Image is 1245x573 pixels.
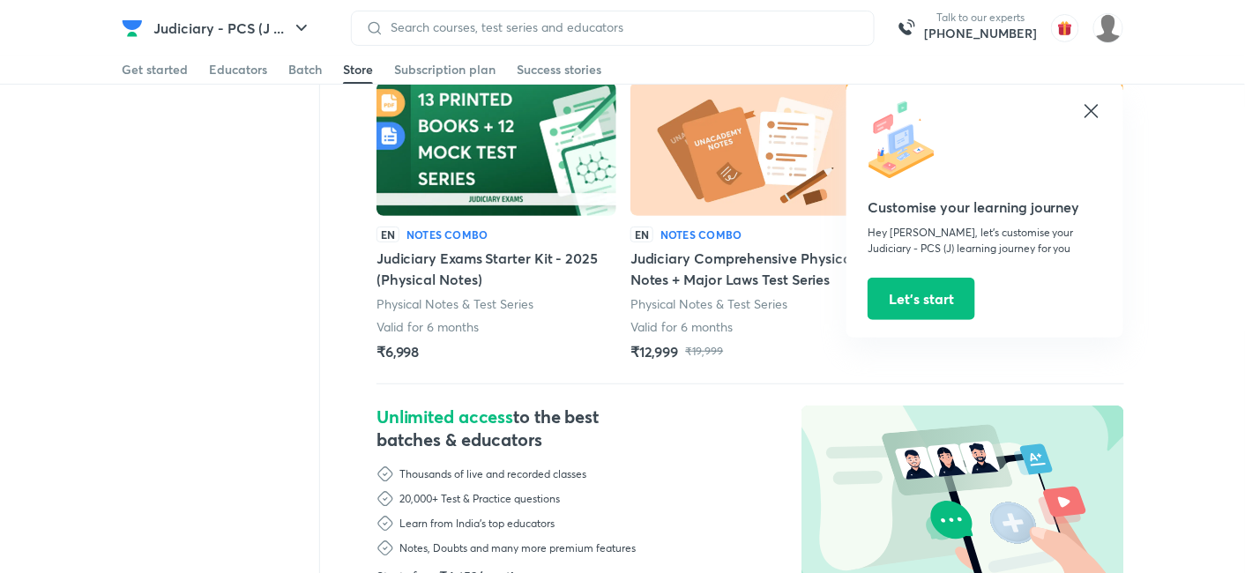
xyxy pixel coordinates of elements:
h5: ₹6,998 [376,341,420,362]
div: Success stories [517,61,601,78]
div: Batch [288,61,322,78]
p: Physical Notes & Test Series [376,295,534,313]
p: Talk to our experts [924,11,1037,25]
img: call-us [889,11,924,46]
input: Search courses, test series and educators [384,20,860,34]
h5: Judiciary Exams Starter Kit - 2025 (Physical Notes) [376,248,616,290]
a: Get started [122,56,188,84]
h5: Judiciary Comprehensive Physical Notes + Major Laws Test Series [630,248,870,290]
a: Store [343,56,373,84]
div: Subscription plan [394,61,496,78]
a: Success stories [517,56,601,84]
img: Basudha [1093,13,1123,43]
p: Notes, Doubts and many more premium features [399,541,636,555]
h5: Customise your learning journey [868,197,1102,218]
div: Educators [209,61,267,78]
p: Hey [PERSON_NAME], let’s customise your Judiciary - PCS (J) learning journey for you [868,225,1102,257]
h4: Unlimited access [376,406,654,451]
h5: ₹12,999 [630,341,678,362]
p: Valid for 6 months [630,318,733,336]
div: Store [343,61,373,78]
a: Subscription plan [394,56,496,84]
a: Batch [288,56,322,84]
img: Batch Thumbnail [630,82,870,216]
p: Learn from India’s top educators [399,517,555,531]
p: Valid for 6 months [376,318,479,336]
p: ₹19,999 [685,345,723,359]
p: Physical Notes & Test Series [630,295,788,313]
p: 20,000+ Test & Practice questions [399,492,560,506]
button: Let’s start [868,278,975,320]
button: Judiciary - PCS (J ... [143,11,323,46]
p: EN [376,227,399,242]
h6: Notes Combo [406,227,488,242]
span: to the best batches & educators [376,405,599,451]
img: Company Logo [122,18,143,39]
img: icon [868,100,947,180]
img: Batch Thumbnail [376,82,616,216]
a: [PHONE_NUMBER] [924,25,1037,42]
h6: Notes Combo [660,227,742,242]
div: Get started [122,61,188,78]
img: avatar [1051,14,1079,42]
p: Thousands of live and recorded classes [399,467,586,481]
p: EN [630,227,653,242]
a: Educators [209,56,267,84]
